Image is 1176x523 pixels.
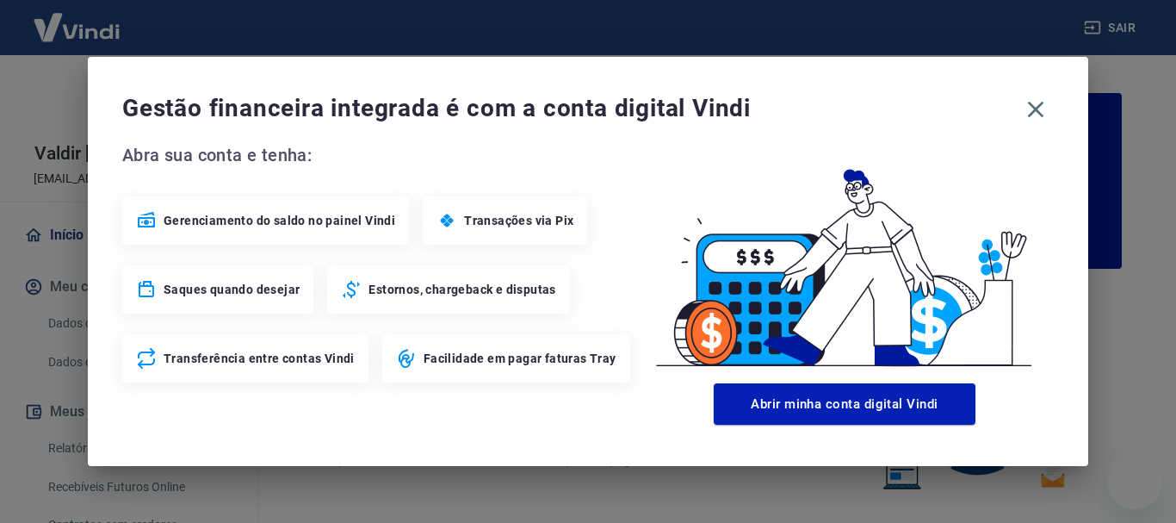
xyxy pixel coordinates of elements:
button: Abrir minha conta digital Vindi [714,383,975,425]
span: Facilidade em pagar faturas Tray [424,350,616,367]
iframe: Botão para abrir a janela de mensagens [1107,454,1162,509]
span: Gerenciamento do saldo no painel Vindi [164,212,395,229]
span: Abra sua conta e tenha: [122,141,635,169]
span: Saques quando desejar [164,281,300,298]
span: Estornos, chargeback e disputas [368,281,555,298]
img: Good Billing [635,141,1054,377]
span: Gestão financeira integrada é com a conta digital Vindi [122,91,1018,126]
span: Transações via Pix [464,212,573,229]
span: Transferência entre contas Vindi [164,350,355,367]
